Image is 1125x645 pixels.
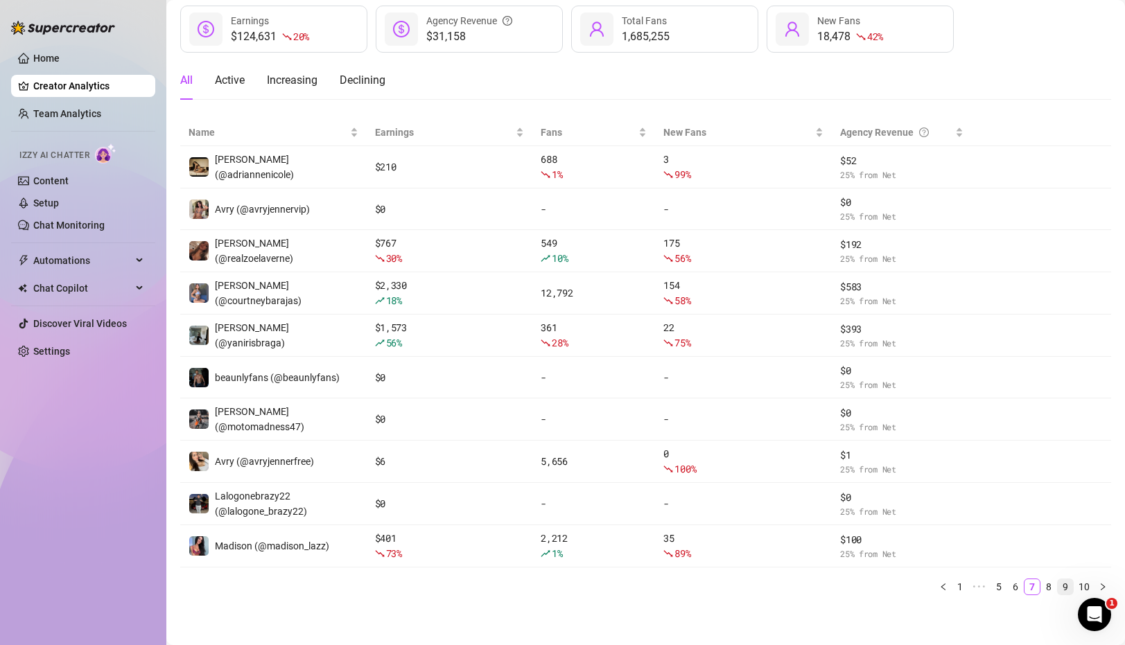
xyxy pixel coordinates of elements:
span: dollar-circle [393,21,410,37]
span: Fans [541,125,636,140]
span: rise [375,338,385,348]
img: logo-BBDzfeDw.svg [11,21,115,35]
li: 8 [1040,578,1057,595]
span: thunderbolt [18,255,29,266]
div: - [663,202,823,217]
span: Avry (@avryjennervip) [215,204,310,215]
span: $ 0 [840,195,963,210]
span: 25 % from Net [840,337,963,350]
img: Avry (@avryjennerfree) [189,452,209,471]
iframe: Intercom live chat [1078,598,1111,631]
div: 35 [663,531,823,561]
span: $ 1 [840,448,963,463]
span: $ 192 [840,237,963,252]
div: $ 0 [375,370,525,385]
a: 10 [1074,579,1094,594]
a: Discover Viral Videos [33,318,127,329]
img: Lalogonebrazy22 (@lalogone_brazy22) [189,494,209,513]
span: fall [856,32,866,42]
span: question-circle [503,13,512,28]
a: Team Analytics [33,108,101,119]
div: All [180,72,193,89]
li: 6 [1007,578,1024,595]
a: Setup [33,197,59,209]
span: 1 % [552,168,562,181]
div: 2,212 [541,531,647,561]
th: Fans [532,119,655,146]
span: Madison (@madison_lazz) [215,540,329,551]
span: Earnings [375,125,514,140]
span: 73 % [386,547,402,560]
div: - [541,202,647,217]
span: fall [663,338,673,348]
span: 1 % [552,547,562,560]
span: [PERSON_NAME] (@realzoelaverne) [215,238,293,264]
span: fall [663,549,673,558]
span: 10 % [552,251,568,265]
a: Content [33,175,69,186]
img: Courtney (@courtneybarajas) [189,283,209,303]
span: 99 % [674,168,690,181]
div: 154 [663,278,823,308]
span: 56 % [386,336,402,349]
span: 30 % [386,251,402,265]
div: Declining [340,72,385,89]
li: Next Page [1095,578,1111,595]
a: Home [33,53,60,64]
a: Settings [33,346,70,357]
span: user [588,21,605,37]
div: - [541,412,647,427]
span: rise [541,254,550,263]
div: 361 [541,320,647,351]
span: fall [663,464,673,474]
span: ••• [968,578,991,595]
span: 20 % [293,30,309,43]
div: 12,792 [541,285,647,301]
li: 10 [1074,578,1095,595]
span: fall [663,170,673,179]
span: $ 100 [840,532,963,547]
img: Madison (@madison_lazz) [189,536,209,556]
img: Zoe (@realzoelaverne) [189,241,209,260]
span: New Fans [663,125,812,140]
span: $ 52 [840,153,963,168]
a: Creator Analytics [33,75,144,97]
div: Active [215,72,245,89]
span: New Fans [817,15,860,26]
a: 8 [1041,579,1056,594]
div: $ 210 [375,159,525,175]
span: Lalogonebrazy22 (@lalogone_brazy22) [215,491,307,517]
div: $ 0 [375,496,525,511]
div: - [663,412,823,427]
span: Name [189,125,347,140]
li: 5 [991,578,1007,595]
span: $ 0 [840,405,963,421]
span: $ 0 [840,363,963,378]
span: Avry (@avryjennerfree) [215,456,314,467]
span: 1 [1106,598,1117,609]
span: 75 % [674,336,690,349]
span: 25 % from Net [840,378,963,391]
span: 25 % from Net [840,294,963,308]
span: 25 % from Net [840,210,963,223]
div: $ 1,573 [375,320,525,351]
img: AI Chatter [95,143,116,164]
div: - [541,370,647,385]
img: Yanni (@yanirisbraga) [189,326,209,345]
span: rise [541,549,550,558]
span: 100 % [674,462,696,475]
span: left [939,583,948,591]
div: Agency Revenue [840,125,952,140]
div: $ 0 [375,412,525,427]
div: - [663,496,823,511]
div: 549 [541,236,647,266]
a: 6 [1008,579,1023,594]
span: 56 % [674,251,690,265]
th: New Fans [655,119,832,146]
span: fall [282,32,292,42]
div: $ 767 [375,236,525,266]
a: 9 [1058,579,1073,594]
div: Agency Revenue [426,13,512,28]
li: 7 [1024,578,1040,595]
div: 5,656 [541,454,647,469]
